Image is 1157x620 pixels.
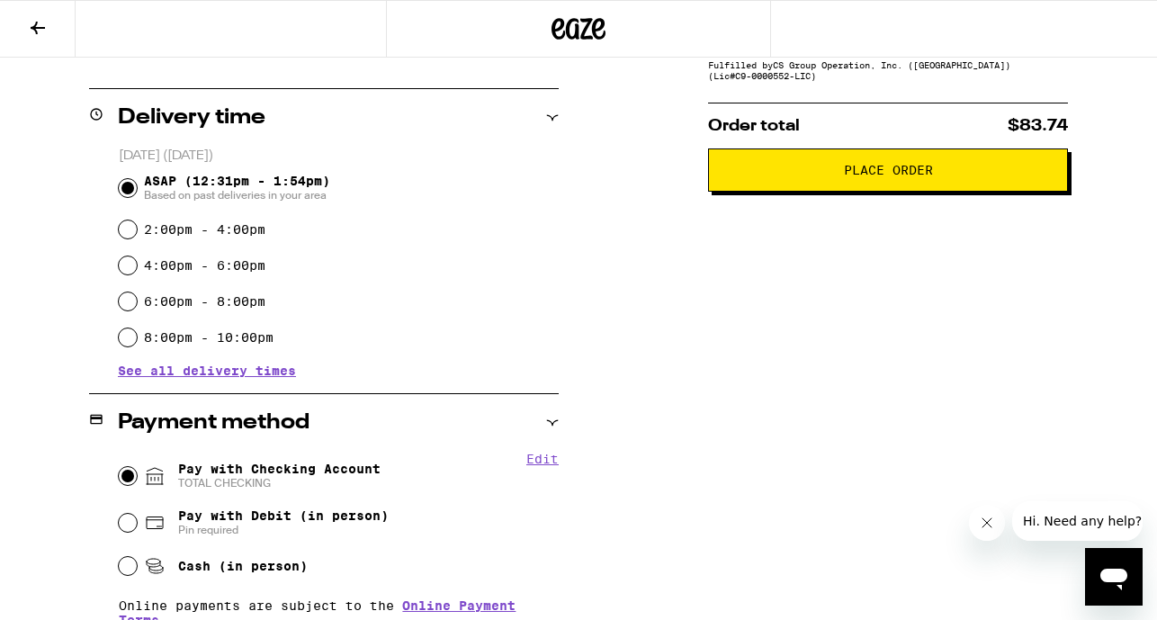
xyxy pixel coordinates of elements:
h2: Payment method [118,412,309,434]
iframe: Button to launch messaging window [1085,548,1143,606]
span: $83.74 [1008,118,1068,134]
iframe: Close message [969,505,1005,541]
label: 4:00pm - 6:00pm [144,258,265,273]
span: TOTAL CHECKING [178,476,381,490]
span: Pin required [178,523,389,537]
div: Fulfilled by CS Group Operation, Inc. ([GEOGRAPHIC_DATA]) (Lic# C9-0000552-LIC ) [708,59,1068,81]
span: Order total [708,118,800,134]
p: [DATE] ([DATE]) [119,148,559,165]
span: Cash (in person) [178,559,308,573]
button: See all delivery times [118,364,296,377]
label: 8:00pm - 10:00pm [144,330,274,345]
h2: Delivery time [118,107,265,129]
label: 6:00pm - 8:00pm [144,294,265,309]
span: ASAP (12:31pm - 1:54pm) [144,174,330,202]
label: 2:00pm - 4:00pm [144,222,265,237]
p: We'll contact you at [PHONE_NUMBER] when we arrive [118,65,559,79]
button: Edit [526,452,559,466]
span: Pay with Debit (in person) [178,508,389,523]
iframe: Message from company [1012,501,1143,541]
span: Pay with Checking Account [178,462,381,490]
span: Based on past deliveries in your area [144,188,330,202]
span: Place Order [844,164,933,176]
button: Place Order [708,148,1068,192]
